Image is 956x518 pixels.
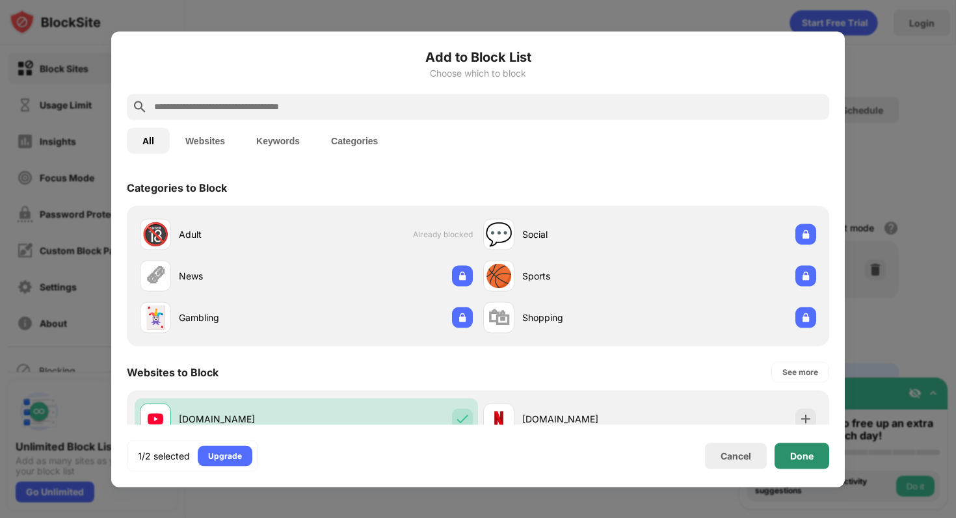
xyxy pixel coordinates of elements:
img: favicons [148,411,163,426]
div: [DOMAIN_NAME] [179,412,306,426]
div: Sports [522,269,650,283]
div: News [179,269,306,283]
div: 🗞 [144,263,166,289]
img: search.svg [132,99,148,114]
div: 🔞 [142,221,169,248]
div: Social [522,227,650,241]
button: Keywords [241,127,315,153]
button: All [127,127,170,153]
div: Upgrade [208,449,242,462]
div: Done [790,450,814,461]
div: See more [782,365,818,378]
button: Categories [315,127,393,153]
div: 🛍 [488,304,510,331]
div: Categories to Block [127,181,227,194]
div: Websites to Block [127,365,219,378]
div: Cancel [721,450,751,461]
div: Choose which to block [127,68,829,78]
div: Adult [179,227,306,241]
div: 🏀 [485,263,512,289]
img: favicons [491,411,507,426]
span: Already blocked [413,229,473,239]
div: 🃏 [142,304,169,331]
h6: Add to Block List [127,47,829,66]
div: 💬 [485,221,512,248]
div: Shopping [522,311,650,324]
div: [DOMAIN_NAME] [522,412,650,426]
div: 1/2 selected [138,449,190,462]
div: Gambling [179,311,306,324]
button: Websites [170,127,241,153]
